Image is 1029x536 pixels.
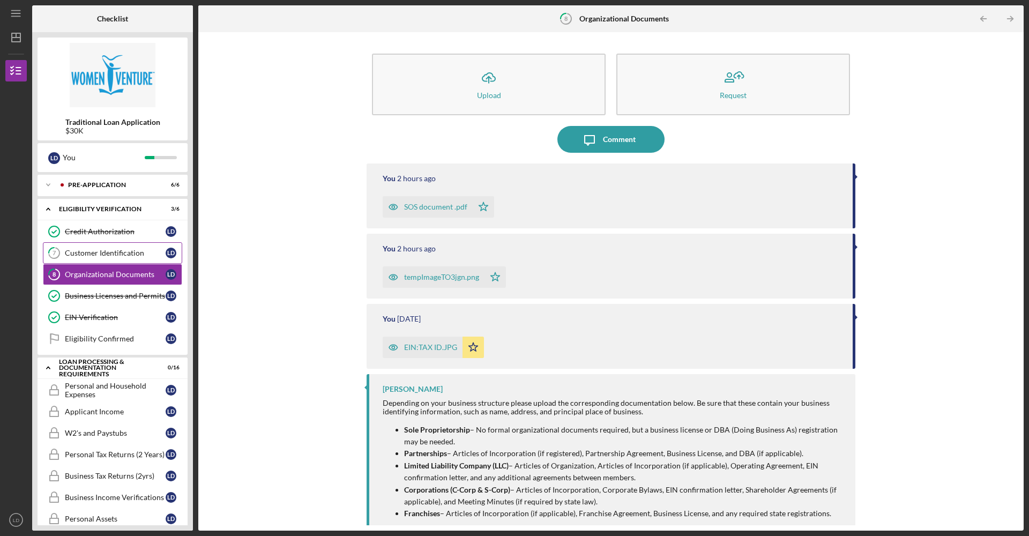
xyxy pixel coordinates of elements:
[65,227,166,236] div: Credit Authorization
[43,465,182,487] a: Business Tax Returns (2yrs)LD
[616,54,850,115] button: Request
[65,515,166,523] div: Personal Assets
[603,126,636,153] div: Comment
[48,152,60,164] div: L D
[65,126,160,135] div: $30K
[65,270,166,279] div: Organizational Documents
[166,449,176,460] div: L D
[65,450,166,459] div: Personal Tax Returns (2 Years)
[557,126,665,153] button: Comment
[43,307,182,328] a: EIN VerificationLD
[97,14,128,23] b: Checklist
[166,385,176,396] div: L D
[383,399,845,416] div: Depending on your business structure please upload the corresponding documentation below. Be sure...
[43,221,182,242] a: Credit AuthorizationLD
[65,249,166,257] div: Customer Identification
[59,359,153,377] div: Loan Processing & Documentation Requirements
[43,328,182,349] a: Eligibility ConfirmedLD
[43,242,182,264] a: 7Customer IdentificationLD
[43,401,182,422] a: Applicant IncomeLD
[43,422,182,444] a: W2's and PaystubsLD
[166,428,176,438] div: L D
[404,509,440,518] strong: Franchises
[65,429,166,437] div: W2's and Paystubs
[38,43,188,107] img: Product logo
[404,485,510,494] strong: Corporations (C-Corp & S-Corp)
[43,264,182,285] a: 8Organizational DocumentsLD
[166,291,176,301] div: L D
[372,54,606,115] button: Upload
[404,424,845,448] p: – No formal organizational documents required, but a business license or DBA (Doing Business As) ...
[68,182,153,188] div: Pre-Application
[383,244,396,253] div: You
[166,269,176,280] div: L D
[160,364,180,371] div: 0 / 16
[59,206,153,212] div: Eligibility Verification
[166,492,176,503] div: L D
[65,118,160,126] b: Traditional Loan Application
[160,206,180,212] div: 3 / 6
[65,313,166,322] div: EIN Verification
[166,248,176,258] div: L D
[166,471,176,481] div: L D
[166,333,176,344] div: L D
[404,203,467,211] div: SOS document .pdf
[13,517,19,523] text: LD
[383,266,506,288] button: tempImageTO3jgn.png
[404,449,447,458] strong: Partnerships
[383,337,484,358] button: EIN:TAX ID.JPG
[63,148,145,167] div: You
[65,292,166,300] div: Business Licenses and Permits
[166,513,176,524] div: L D
[383,196,494,218] button: SOS document .pdf
[383,174,396,183] div: You
[53,271,56,278] tspan: 8
[43,487,182,508] a: Business Income VerificationsLD
[383,385,443,393] div: [PERSON_NAME]
[43,508,182,530] a: Personal AssetsLD
[579,14,669,23] b: Organizational Documents
[404,484,845,508] p: – Articles of Incorporation, Corporate Bylaws, EIN confirmation letter, Shareholder Agreements (i...
[404,460,845,484] p: – Articles of Organization, Articles of Incorporation (if applicable), Operating Agreement, EIN c...
[43,379,182,401] a: Personal and Household ExpensesLD
[166,226,176,237] div: L D
[477,91,501,99] div: Upload
[166,406,176,417] div: L D
[404,425,470,434] strong: Sole Proprietorship
[43,444,182,465] a: Personal Tax Returns (2 Years)LD
[404,273,479,281] div: tempImageTO3jgn.png
[564,15,568,22] tspan: 8
[65,472,166,480] div: Business Tax Returns (2yrs)
[383,315,396,323] div: You
[160,182,180,188] div: 6 / 6
[166,312,176,323] div: L D
[404,461,509,470] strong: Limited Liability Company (LLC)
[5,509,27,531] button: LD
[404,448,845,459] p: – Articles of Incorporation (if registered), Partnership Agreement, Business License, and DBA (if...
[65,493,166,502] div: Business Income Verifications
[404,508,845,519] p: – Articles of Incorporation (if applicable), Franchise Agreement, Business License, and any requi...
[53,250,56,257] tspan: 7
[404,343,457,352] div: EIN:TAX ID.JPG
[397,315,421,323] time: 2025-08-18 23:34
[65,407,166,416] div: Applicant Income
[43,285,182,307] a: Business Licenses and PermitsLD
[397,174,436,183] time: 2025-08-27 22:54
[65,334,166,343] div: Eligibility Confirmed
[397,244,436,253] time: 2025-08-27 22:53
[65,382,166,399] div: Personal and Household Expenses
[720,91,747,99] div: Request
